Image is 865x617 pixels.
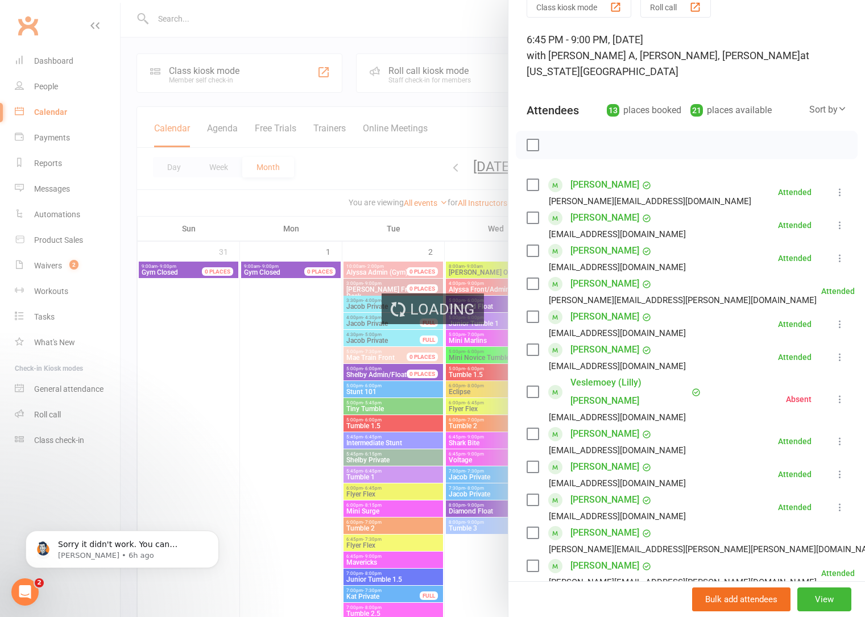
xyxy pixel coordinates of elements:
[549,410,686,425] div: [EMAIL_ADDRESS][DOMAIN_NAME]
[690,104,703,117] div: 21
[11,578,39,606] iframe: Intercom live chat
[527,49,800,61] span: with [PERSON_NAME] A, [PERSON_NAME], [PERSON_NAME]
[549,359,686,374] div: [EMAIL_ADDRESS][DOMAIN_NAME]
[570,308,639,326] a: [PERSON_NAME]
[570,242,639,260] a: [PERSON_NAME]
[549,227,686,242] div: [EMAIL_ADDRESS][DOMAIN_NAME]
[778,221,812,229] div: Attended
[549,194,751,209] div: [PERSON_NAME][EMAIL_ADDRESS][DOMAIN_NAME]
[35,578,44,587] span: 2
[607,104,619,117] div: 13
[549,326,686,341] div: [EMAIL_ADDRESS][DOMAIN_NAME]
[549,476,686,491] div: [EMAIL_ADDRESS][DOMAIN_NAME]
[570,557,639,575] a: [PERSON_NAME]
[9,507,236,586] iframe: Intercom notifications message
[570,458,639,476] a: [PERSON_NAME]
[527,102,579,118] div: Attendees
[570,425,639,443] a: [PERSON_NAME]
[527,32,847,80] div: 6:45 PM - 9:00 PM, [DATE]
[821,287,855,295] div: Attended
[549,575,817,590] div: [PERSON_NAME][EMAIL_ADDRESS][PERSON_NAME][DOMAIN_NAME]
[778,353,812,361] div: Attended
[690,102,772,118] div: places available
[549,509,686,524] div: [EMAIL_ADDRESS][DOMAIN_NAME]
[570,209,639,227] a: [PERSON_NAME]
[778,470,812,478] div: Attended
[797,587,851,611] button: View
[778,437,812,445] div: Attended
[821,569,855,577] div: Attended
[570,491,639,509] a: [PERSON_NAME]
[549,260,686,275] div: [EMAIL_ADDRESS][DOMAIN_NAME]
[549,293,817,308] div: [PERSON_NAME][EMAIL_ADDRESS][PERSON_NAME][DOMAIN_NAME]
[549,443,686,458] div: [EMAIL_ADDRESS][DOMAIN_NAME]
[570,341,639,359] a: [PERSON_NAME]
[607,102,681,118] div: places booked
[570,176,639,194] a: [PERSON_NAME]
[809,102,847,117] div: Sort by
[786,395,812,403] div: Absent
[570,374,689,410] a: Veslemoey (Lilly) [PERSON_NAME]
[778,188,812,196] div: Attended
[692,587,790,611] button: Bulk add attendees
[778,503,812,511] div: Attended
[570,275,639,293] a: [PERSON_NAME]
[778,320,812,328] div: Attended
[778,254,812,262] div: Attended
[570,524,639,542] a: [PERSON_NAME]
